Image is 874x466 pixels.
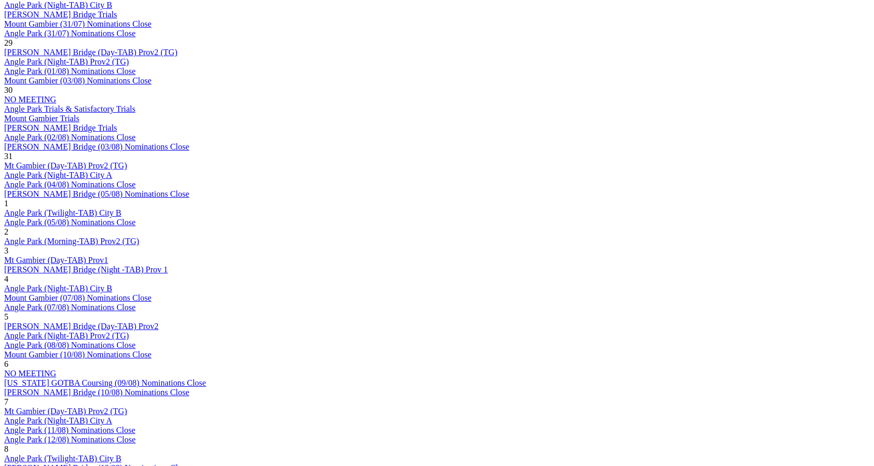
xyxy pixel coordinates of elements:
a: Angle Park (04/08) Nominations Close [4,180,136,189]
span: 2 [4,227,8,236]
span: 1 [4,199,8,208]
a: [PERSON_NAME] Bridge (Night -TAB) Prov 1 [4,265,168,274]
a: Mount Gambier (07/08) Nominations Close [4,293,152,302]
a: Angle Park (08/08) Nominations Close [4,341,136,349]
a: NO MEETING [4,95,56,104]
a: [PERSON_NAME] Bridge (Day-TAB) Prov2 (TG) [4,48,177,57]
a: Angle Park (02/08) Nominations Close [4,133,136,142]
a: Angle Park Trials & Satisfactory Trials [4,104,135,113]
a: Angle Park (Twilight-TAB) City B [4,208,121,217]
a: Angle Park (11/08) Nominations Close [4,426,135,435]
a: Angle Park (Night-TAB) City A [4,171,112,179]
span: 30 [4,86,13,94]
a: [PERSON_NAME] Bridge (10/08) Nominations Close [4,388,189,397]
a: [PERSON_NAME] Bridge (05/08) Nominations Close [4,189,189,198]
a: Mount Gambier (31/07) Nominations Close [4,19,152,28]
a: Mt Gambier (Day-TAB) Prov2 (TG) [4,161,127,170]
a: Mt Gambier (Day-TAB) Prov1 [4,256,108,264]
a: Angle Park (05/08) Nominations Close [4,218,136,227]
a: [PERSON_NAME] Bridge Trials [4,10,117,19]
a: Angle Park (12/08) Nominations Close [4,435,136,444]
span: 5 [4,312,8,321]
a: Mt Gambier (Day-TAB) Prov2 (TG) [4,407,127,416]
a: [PERSON_NAME] Bridge (03/08) Nominations Close [4,142,189,151]
a: Angle Park (07/08) Nominations Close [4,303,136,312]
a: [PERSON_NAME] Bridge (Day-TAB) Prov2 [4,322,158,331]
a: [PERSON_NAME] Bridge Trials [4,123,117,132]
a: Mount Gambier (10/08) Nominations Close [4,350,152,359]
a: Angle Park (Morning-TAB) Prov2 (TG) [4,237,139,246]
span: 7 [4,397,8,406]
span: 31 [4,152,13,161]
span: 4 [4,274,8,283]
a: Angle Park (Night-TAB) City A [4,416,112,425]
a: Angle Park (01/08) Nominations Close [4,67,136,76]
span: 3 [4,246,8,255]
a: Angle Park (Night-TAB) Prov2 (TG) [4,331,129,340]
span: 29 [4,38,13,47]
span: 6 [4,359,8,368]
a: Angle Park (Night-TAB) Prov2 (TG) [4,57,129,66]
a: Angle Park (Night-TAB) City B [4,284,112,293]
a: Angle Park (31/07) Nominations Close [4,29,136,38]
a: Mount Gambier (03/08) Nominations Close [4,76,152,85]
span: 8 [4,444,8,453]
a: [US_STATE] GOTBA Coursing (09/08) Nominations Close [4,378,206,387]
a: Angle Park (Twilight-TAB) City B [4,454,121,463]
a: Mount Gambier Trials [4,114,79,123]
a: NO MEETING [4,369,56,378]
a: Angle Park (Night-TAB) City B [4,1,112,9]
